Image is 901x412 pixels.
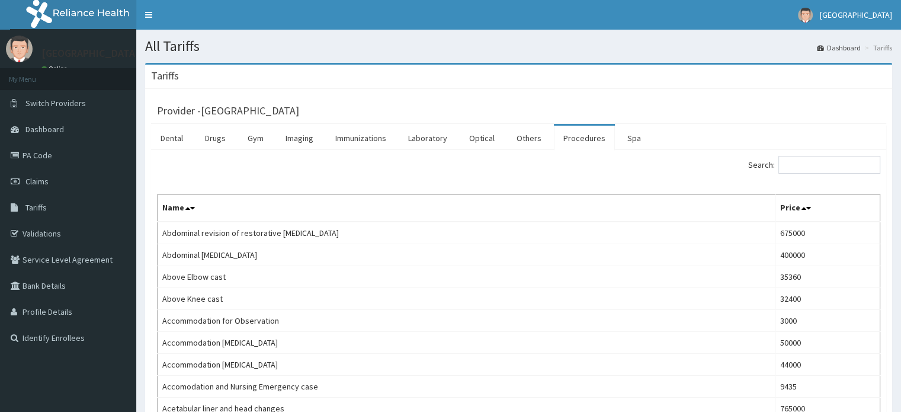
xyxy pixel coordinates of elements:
[778,156,880,174] input: Search:
[460,126,504,151] a: Optical
[326,126,396,151] a: Immunizations
[41,65,70,73] a: Online
[25,124,64,135] span: Dashboard
[775,376,880,398] td: 9435
[158,222,775,244] td: Abdominal revision of restorative [MEDICAL_DATA]
[775,332,880,354] td: 50000
[775,195,880,222] th: Price
[158,310,775,332] td: Accommodation for Observation
[798,8,813,23] img: User Image
[145,39,892,54] h1: All Tariffs
[775,244,880,266] td: 400000
[238,126,273,151] a: Gym
[276,126,323,151] a: Imaging
[158,195,775,222] th: Name
[25,176,49,187] span: Claims
[554,126,615,151] a: Procedures
[775,266,880,288] td: 35360
[862,43,892,53] li: Tariffs
[158,266,775,288] td: Above Elbow cast
[775,310,880,332] td: 3000
[158,244,775,266] td: Abdominal [MEDICAL_DATA]
[195,126,235,151] a: Drugs
[399,126,457,151] a: Laboratory
[158,332,775,354] td: Accommodation [MEDICAL_DATA]
[41,48,139,59] p: [GEOGRAPHIC_DATA]
[25,98,86,108] span: Switch Providers
[158,288,775,310] td: Above Knee cast
[151,126,193,151] a: Dental
[158,376,775,398] td: Accomodation and Nursing Emergency case
[618,126,650,151] a: Spa
[817,43,861,53] a: Dashboard
[775,222,880,244] td: 675000
[6,36,33,62] img: User Image
[151,71,179,81] h3: Tariffs
[507,126,551,151] a: Others
[775,288,880,310] td: 32400
[158,354,775,376] td: Accommodation [MEDICAL_DATA]
[775,354,880,376] td: 44000
[157,106,299,116] h3: Provider - [GEOGRAPHIC_DATA]
[820,9,892,20] span: [GEOGRAPHIC_DATA]
[748,156,880,174] label: Search:
[25,202,47,213] span: Tariffs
